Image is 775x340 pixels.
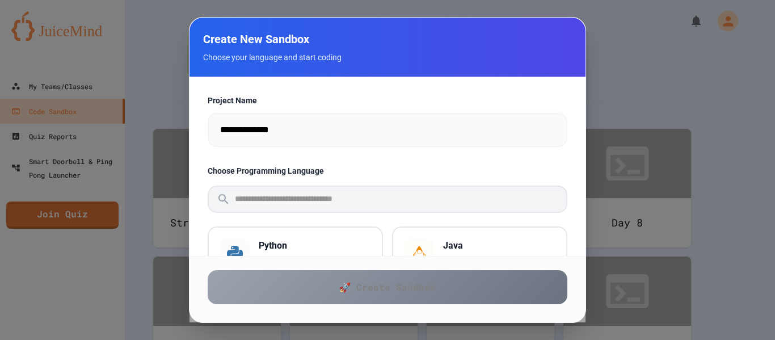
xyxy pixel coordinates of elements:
p: Choose your language and start coding [203,52,572,63]
h3: Java [443,239,555,253]
span: 🚀 Create Sandbox [339,280,436,294]
label: Choose Programming Language [208,165,567,177]
label: Project Name [208,95,567,106]
h2: Create New Sandbox [203,31,572,47]
h3: Python [259,239,370,253]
